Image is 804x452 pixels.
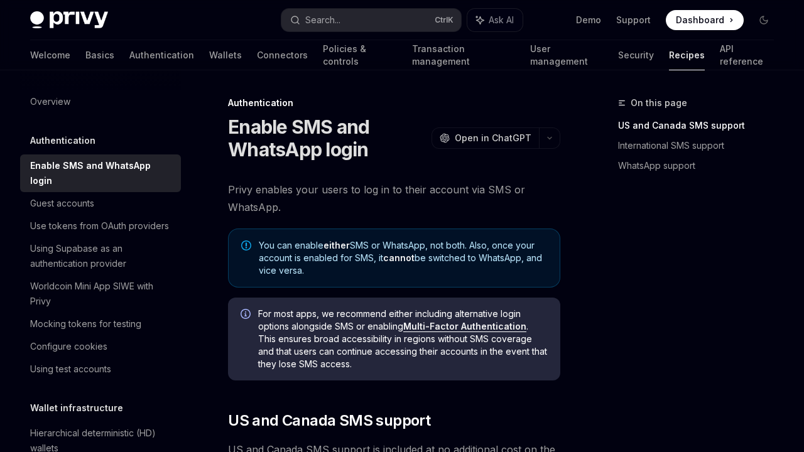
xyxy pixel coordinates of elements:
button: Ask AI [467,9,523,31]
a: Overview [20,90,181,113]
span: For most apps, we recommend either including alternative login options alongside SMS or enabling ... [258,308,548,370]
span: Privy enables your users to log in to their account via SMS or WhatsApp. [228,181,560,216]
div: Using Supabase as an authentication provider [30,241,173,271]
div: Overview [30,94,70,109]
h1: Enable SMS and WhatsApp login [228,116,426,161]
div: Mocking tokens for testing [30,316,141,331]
a: Configure cookies [20,335,181,358]
a: US and Canada SMS support [618,116,784,136]
a: Using Supabase as an authentication provider [20,237,181,275]
a: Mocking tokens for testing [20,313,181,335]
button: Search...CtrlK [281,9,461,31]
a: WhatsApp support [618,156,784,176]
a: User management [530,40,603,70]
div: Worldcoin Mini App SIWE with Privy [30,279,173,309]
strong: either [323,240,350,250]
div: Using test accounts [30,362,111,377]
a: Authentication [129,40,194,70]
button: Open in ChatGPT [432,127,539,149]
span: US and Canada SMS support [228,411,430,431]
span: Ask AI [489,14,514,26]
a: Wallets [209,40,242,70]
span: On this page [631,95,687,110]
a: Connectors [257,40,308,70]
img: dark logo [30,11,108,29]
a: Use tokens from OAuth providers [20,215,181,237]
a: API reference [720,40,774,70]
svg: Info [241,309,253,321]
a: Transaction management [412,40,514,70]
a: Welcome [30,40,70,70]
a: Recipes [669,40,705,70]
a: Enable SMS and WhatsApp login [20,154,181,192]
div: Search... [305,13,340,28]
a: Worldcoin Mini App SIWE with Privy [20,275,181,313]
a: International SMS support [618,136,784,156]
a: Policies & controls [323,40,397,70]
a: Using test accounts [20,358,181,380]
a: Basics [85,40,114,70]
a: Dashboard [666,10,744,30]
strong: cannot [383,252,415,263]
svg: Note [241,240,251,250]
a: Multi-Factor Authentication [403,321,526,332]
div: Authentication [228,97,560,109]
a: Security [618,40,654,70]
div: Enable SMS and WhatsApp login [30,158,173,188]
button: Toggle dark mode [754,10,774,30]
span: You can enable SMS or WhatsApp, not both. Also, once your account is enabled for SMS, it be switc... [259,239,547,277]
h5: Wallet infrastructure [30,401,123,416]
a: Demo [576,14,601,26]
span: Ctrl K [435,15,454,25]
div: Configure cookies [30,339,107,354]
h5: Authentication [30,133,95,148]
a: Guest accounts [20,192,181,215]
div: Use tokens from OAuth providers [30,218,169,234]
span: Dashboard [676,14,724,26]
div: Guest accounts [30,196,94,211]
a: Support [616,14,651,26]
span: Open in ChatGPT [455,132,531,144]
